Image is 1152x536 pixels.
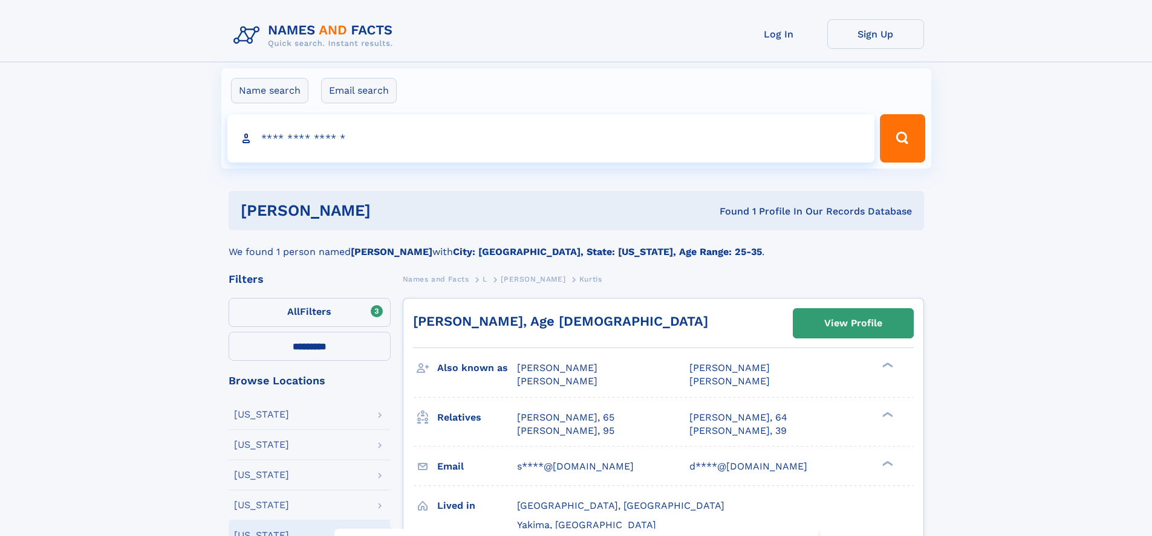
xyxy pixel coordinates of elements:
[229,375,391,386] div: Browse Locations
[234,440,289,450] div: [US_STATE]
[517,500,724,511] span: [GEOGRAPHIC_DATA], [GEOGRAPHIC_DATA]
[879,410,894,418] div: ❯
[827,19,924,49] a: Sign Up
[227,114,875,163] input: search input
[501,275,565,283] span: [PERSON_NAME]
[234,500,289,510] div: [US_STATE]
[545,205,912,218] div: Found 1 Profile In Our Records Database
[731,19,827,49] a: Log In
[351,246,432,257] b: [PERSON_NAME]
[689,411,787,424] a: [PERSON_NAME], 64
[879,361,894,369] div: ❯
[437,456,517,477] h3: Email
[517,411,614,424] a: [PERSON_NAME], 65
[879,459,894,467] div: ❯
[287,306,300,317] span: All
[483,275,487,283] span: L
[880,114,925,163] button: Search Button
[234,410,289,419] div: [US_STATE]
[453,246,762,257] b: City: [GEOGRAPHIC_DATA], State: [US_STATE], Age Range: 25-35
[229,230,924,259] div: We found 1 person named with .
[231,78,308,103] label: Name search
[579,275,602,283] span: Kurtis
[234,470,289,480] div: [US_STATE]
[517,375,597,387] span: [PERSON_NAME]
[229,274,391,285] div: Filters
[437,496,517,516] h3: Lived in
[437,407,517,428] h3: Relatives
[501,271,565,286] a: [PERSON_NAME]
[793,309,913,338] a: View Profile
[437,358,517,378] h3: Also known as
[229,19,403,52] img: Logo Names and Facts
[403,271,469,286] a: Names and Facts
[689,375,770,387] span: [PERSON_NAME]
[241,203,545,218] h1: [PERSON_NAME]
[517,519,656,531] span: Yakima, [GEOGRAPHIC_DATA]
[517,362,597,373] span: [PERSON_NAME]
[517,424,614,438] a: [PERSON_NAME], 95
[413,314,708,329] a: [PERSON_NAME], Age [DEMOGRAPHIC_DATA]
[483,271,487,286] a: L
[321,78,397,103] label: Email search
[689,424,787,438] a: [PERSON_NAME], 39
[689,362,770,373] span: [PERSON_NAME]
[229,298,391,327] label: Filters
[824,309,882,337] div: View Profile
